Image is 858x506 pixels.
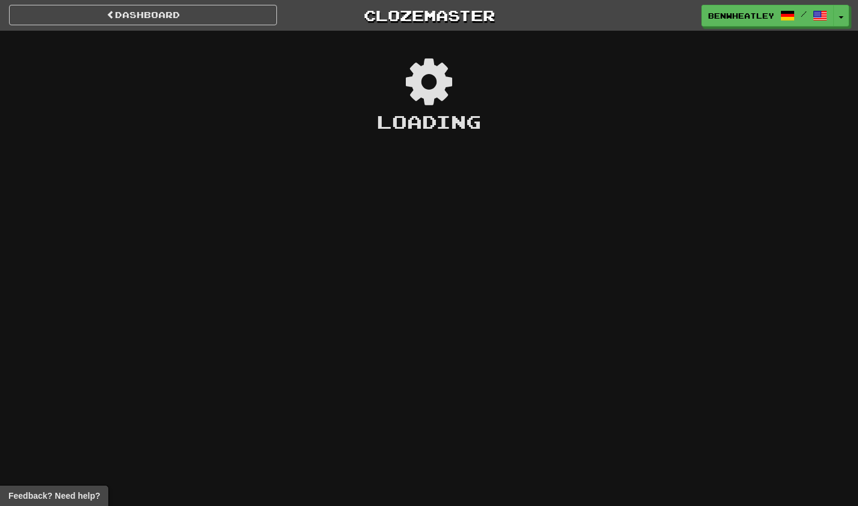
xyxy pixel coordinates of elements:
a: Clozemaster [295,5,563,26]
span: BenWheatley [708,10,774,21]
span: Open feedback widget [8,490,100,502]
span: / [801,10,807,18]
a: Dashboard [9,5,277,25]
a: BenWheatley / [701,5,834,26]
